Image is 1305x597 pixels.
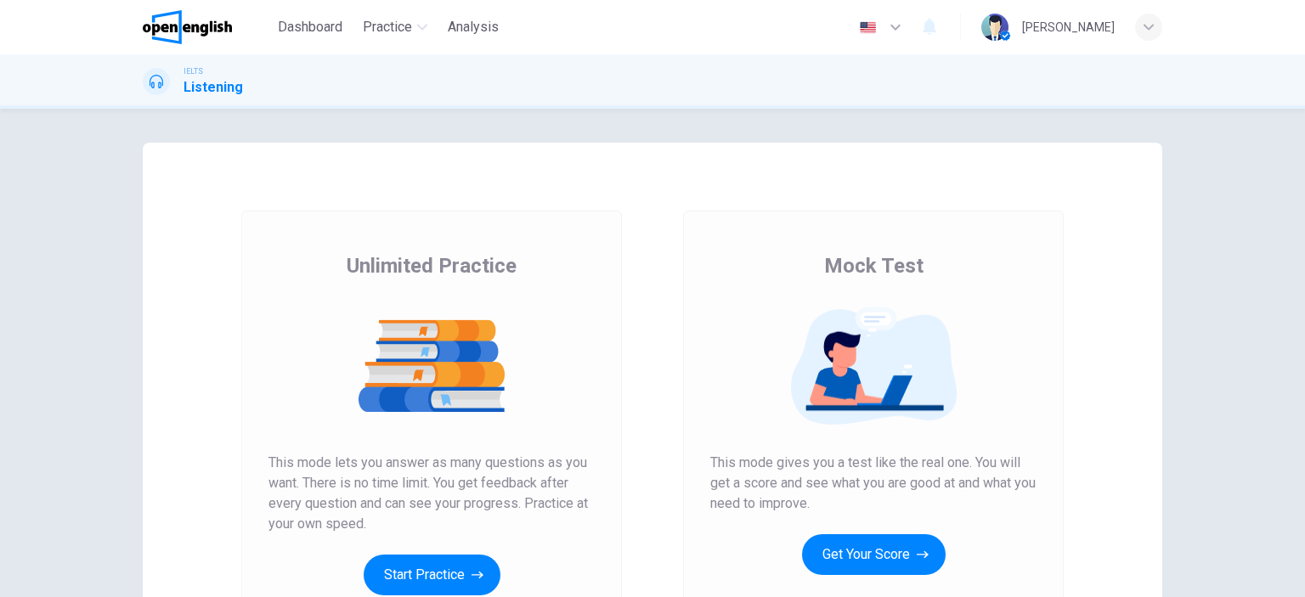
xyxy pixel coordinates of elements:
span: Unlimited Practice [347,252,517,279]
span: Dashboard [278,17,342,37]
span: Mock Test [824,252,924,279]
span: This mode gives you a test like the real one. You will get a score and see what you are good at a... [710,453,1037,514]
span: IELTS [184,65,203,77]
button: Start Practice [364,555,500,595]
img: Profile picture [981,14,1008,41]
div: [PERSON_NAME] [1022,17,1115,37]
h1: Listening [184,77,243,98]
button: Practice [356,12,434,42]
span: This mode lets you answer as many questions as you want. There is no time limit. You get feedback... [268,453,595,534]
span: Practice [363,17,412,37]
span: Analysis [448,17,499,37]
button: Dashboard [271,12,349,42]
img: OpenEnglish logo [143,10,232,44]
button: Analysis [441,12,506,42]
button: Get Your Score [802,534,946,575]
img: en [857,21,878,34]
a: OpenEnglish logo [143,10,271,44]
